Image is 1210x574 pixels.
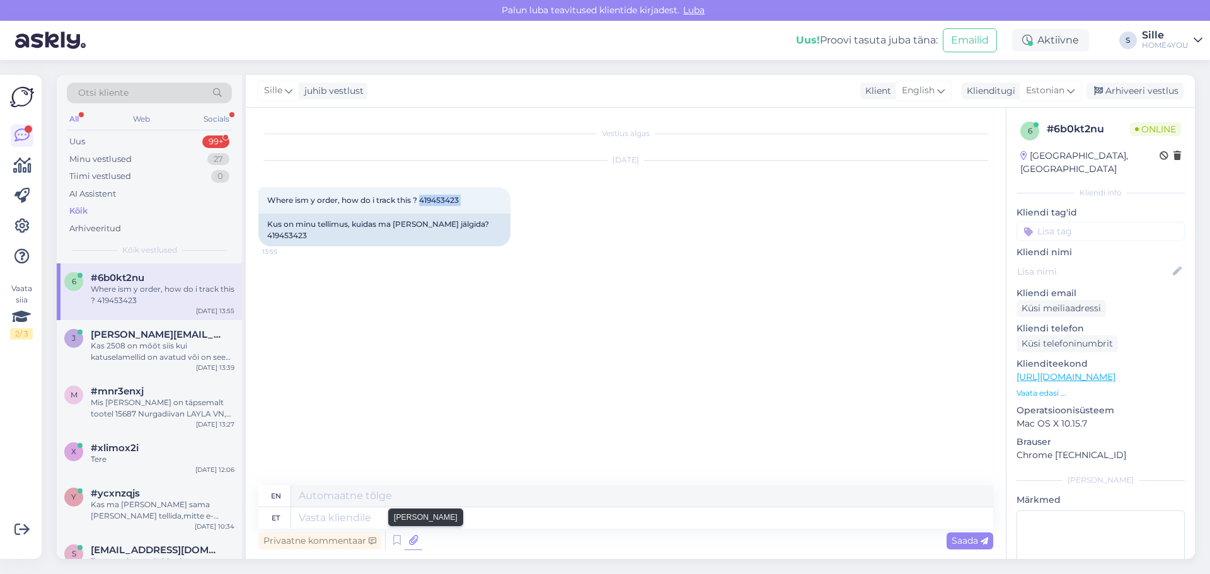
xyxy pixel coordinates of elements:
[69,135,85,148] div: Uus
[91,442,139,454] span: #xlimox2i
[71,390,78,399] span: m
[1017,187,1185,198] div: Kliendi info
[91,329,222,340] span: janika@madmoto.ee
[796,34,820,46] b: Uus!
[72,277,76,286] span: 6
[91,499,234,522] div: Kas ma [PERSON_NAME] sama [PERSON_NAME] tellida,mitte e-poest?
[1142,30,1189,40] div: Sille
[72,549,76,558] span: s
[196,420,234,429] div: [DATE] 13:27
[1119,32,1137,49] div: S
[69,153,132,166] div: Minu vestlused
[679,4,708,16] span: Luba
[1017,322,1185,335] p: Kliendi telefon
[1012,29,1089,52] div: Aktiivne
[1047,122,1130,137] div: # 6b0kt2nu
[91,272,144,284] span: #6b0kt2nu
[1017,435,1185,449] p: Brauser
[258,154,993,166] div: [DATE]
[1017,222,1185,241] input: Lisa tag
[69,205,88,217] div: Kõik
[258,532,381,549] div: Privaatne kommentaar
[122,244,177,256] span: Kõik vestlused
[1017,404,1185,417] p: Operatsioonisüsteem
[1028,126,1032,135] span: 6
[1130,122,1181,136] span: Online
[258,128,993,139] div: Vestlus algas
[69,222,121,235] div: Arhiveeritud
[1017,357,1185,370] p: Klienditeekond
[1017,300,1106,317] div: Küsi meiliaadressi
[130,111,153,127] div: Web
[860,84,891,98] div: Klient
[195,522,234,531] div: [DATE] 10:34
[1017,287,1185,300] p: Kliendi email
[952,535,988,546] span: Saada
[902,84,935,98] span: English
[272,507,280,529] div: et
[71,492,76,502] span: y
[91,454,234,465] div: Tere
[1026,84,1064,98] span: Estonian
[1017,449,1185,462] p: Chrome [TECHNICAL_ID]
[91,284,234,306] div: Where ism y order, how do i track this ? 419453423
[196,306,234,316] div: [DATE] 13:55
[71,447,76,456] span: x
[1017,206,1185,219] p: Kliendi tag'id
[796,33,938,48] div: Proovi tasuta juba täna:
[267,195,459,205] span: Where ism y order, how do i track this ? 419453423
[1142,30,1202,50] a: SilleHOME4YOU
[91,340,234,363] div: Kas 2508 on mõõt siis kui katuselamellid on avatud või on see raami kõrgus ja avamisel tuleb kõrg...
[201,111,232,127] div: Socials
[196,363,234,372] div: [DATE] 13:39
[1017,246,1185,259] p: Kliendi nimi
[91,386,144,397] span: #mnr3enxj
[72,333,76,343] span: j
[1017,474,1185,486] div: [PERSON_NAME]
[91,544,222,556] span: savin57@list.ru
[10,328,33,340] div: 2 / 3
[195,465,234,474] div: [DATE] 12:06
[1017,493,1185,507] p: Märkmed
[69,170,131,183] div: Tiimi vestlused
[264,84,282,98] span: Sille
[1142,40,1189,50] div: HOME4YOU
[69,188,116,200] div: AI Assistent
[10,283,33,340] div: Vaata siia
[1017,371,1115,382] a: [URL][DOMAIN_NAME]
[962,84,1015,98] div: Klienditugi
[91,488,140,499] span: #ycxnzqjs
[262,247,309,256] span: 13:55
[207,153,229,166] div: 27
[78,86,129,100] span: Otsi kliente
[271,485,281,507] div: en
[67,111,81,127] div: All
[299,84,364,98] div: juhib vestlust
[394,512,458,523] small: [PERSON_NAME]
[1017,387,1185,399] p: Vaata edasi ...
[202,135,229,148] div: 99+
[91,397,234,420] div: Mis [PERSON_NAME] on täpsemalt tootel 15687 Nurgadiivan LAYLA VN, hallikasroosa?
[943,28,997,52] button: Emailid
[1017,417,1185,430] p: Mac OS X 10.15.7
[10,85,34,109] img: Askly Logo
[1017,265,1170,278] input: Lisa nimi
[1020,149,1160,176] div: [GEOGRAPHIC_DATA], [GEOGRAPHIC_DATA]
[258,214,510,246] div: Kus on minu tellimus, kuidas ma [PERSON_NAME] jälgida? 419453423
[1086,83,1184,100] div: Arhiveeri vestlus
[1017,335,1118,352] div: Küsi telefoninumbrit
[211,170,229,183] div: 0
